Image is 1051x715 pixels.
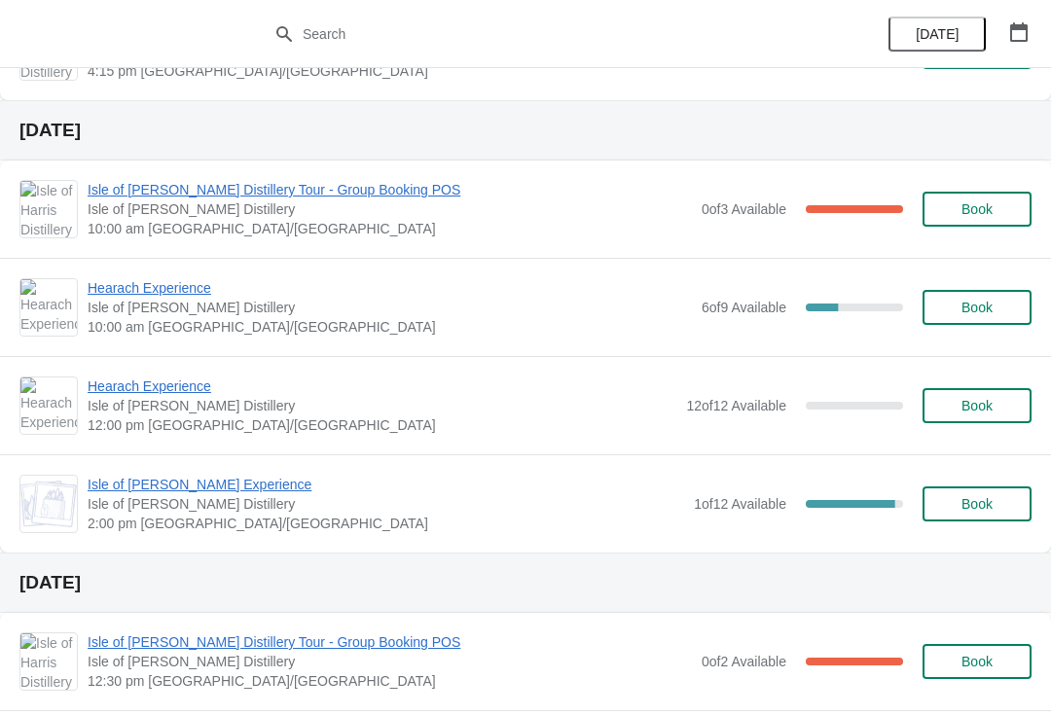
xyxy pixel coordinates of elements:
h2: [DATE] [19,573,1032,592]
span: Book [961,201,993,217]
span: [DATE] [916,26,959,42]
span: 12 of 12 Available [686,398,786,413]
span: Book [961,398,993,413]
span: 12:00 pm [GEOGRAPHIC_DATA]/[GEOGRAPHIC_DATA] [88,415,676,435]
span: 4:15 pm [GEOGRAPHIC_DATA]/[GEOGRAPHIC_DATA] [88,61,684,81]
span: Isle of [PERSON_NAME] Distillery [88,199,692,219]
span: Isle of [PERSON_NAME] Distillery Tour - Group Booking POS [88,180,692,199]
span: Book [961,300,993,315]
span: Book [961,654,993,669]
input: Search [302,17,788,52]
h2: [DATE] [19,121,1032,140]
img: Hearach Experience | Isle of Harris Distillery | 10:00 am Europe/London [20,279,77,336]
span: Hearach Experience [88,376,676,396]
img: Isle of Harris Gin Experience | Isle of Harris Distillery | 2:00 pm Europe/London [20,481,77,527]
span: Book [961,496,993,512]
span: 0 of 2 Available [702,654,786,669]
button: Book [923,192,1032,227]
span: 1 of 12 Available [694,496,786,512]
span: Isle of [PERSON_NAME] Distillery [88,494,684,514]
span: Isle of [PERSON_NAME] Experience [88,475,684,494]
span: 6 of 9 Available [702,300,786,315]
button: Book [923,290,1032,325]
span: 2:00 pm [GEOGRAPHIC_DATA]/[GEOGRAPHIC_DATA] [88,514,684,533]
button: Book [923,388,1032,423]
span: 0 of 3 Available [702,201,786,217]
img: Isle of Harris Distillery Tour - Group Booking POS | Isle of Harris Distillery | 10:00 am Europe/... [20,181,77,237]
img: Hearach Experience | Isle of Harris Distillery | 12:00 pm Europe/London [20,377,77,434]
button: Book [923,486,1032,521]
span: 10:00 am [GEOGRAPHIC_DATA]/[GEOGRAPHIC_DATA] [88,317,692,337]
span: Isle of [PERSON_NAME] Distillery [88,396,676,415]
button: Book [923,644,1032,679]
span: Hearach Experience [88,278,692,298]
span: Isle of [PERSON_NAME] Distillery Tour - Group Booking POS [88,632,692,652]
span: 12:30 pm [GEOGRAPHIC_DATA]/[GEOGRAPHIC_DATA] [88,671,692,691]
img: Isle of Harris Distillery Tour - Group Booking POS | Isle of Harris Distillery | 12:30 pm Europe/... [20,633,77,690]
button: [DATE] [888,17,986,52]
span: 10:00 am [GEOGRAPHIC_DATA]/[GEOGRAPHIC_DATA] [88,219,692,238]
span: Isle of [PERSON_NAME] Distillery [88,298,692,317]
span: Isle of [PERSON_NAME] Distillery [88,652,692,671]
